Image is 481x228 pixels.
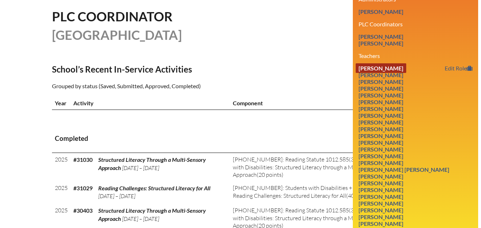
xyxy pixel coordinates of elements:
[356,70,406,80] a: [PERSON_NAME]
[356,131,406,140] a: [PERSON_NAME]
[356,90,406,100] a: [PERSON_NAME]
[356,158,406,168] a: [PERSON_NAME]
[442,63,475,73] a: Edit Role
[73,207,93,214] b: #30403
[359,21,472,27] h3: PLC Coordinators
[122,215,159,222] span: [DATE] – [DATE]
[233,156,383,178] span: [PHONE_NUMBER]: Reading Statute 1012.585(3) + Students with Disabilities: Structured Literacy thr...
[230,153,388,182] td: (20 points)
[52,27,182,43] span: [GEOGRAPHIC_DATA]
[356,205,406,215] a: [PERSON_NAME]
[70,96,230,110] th: Activity
[356,198,406,208] a: [PERSON_NAME]
[230,181,388,204] td: (40 points)
[52,153,70,182] td: 2025
[98,207,206,222] span: Structured Literacy Through a Multi-Sensory Approach
[73,185,93,191] b: #31029
[356,151,406,161] a: [PERSON_NAME]
[52,81,303,91] p: Grouped by status (Saved, Submitted, Approved, Completed)
[356,63,406,73] a: [PERSON_NAME]
[52,64,303,74] h2: School’s Recent In-Service Activities
[356,84,406,93] a: [PERSON_NAME]
[55,134,427,143] h3: Completed
[356,212,406,222] a: [PERSON_NAME]
[356,97,406,107] a: [PERSON_NAME]
[359,52,472,59] h3: Teachers
[356,144,406,154] a: [PERSON_NAME]
[356,192,406,201] a: [PERSON_NAME]
[356,124,406,134] a: [PERSON_NAME]
[233,184,375,199] span: [PHONE_NUMBER]: Students with Disabilities + Reading: Reading Challenges: Structured Literacy for...
[356,178,406,188] a: [PERSON_NAME]
[356,32,406,41] a: [PERSON_NAME]
[356,165,452,174] a: [PERSON_NAME] [PERSON_NAME]
[356,104,406,113] a: [PERSON_NAME]
[98,156,206,171] span: Structured Literacy Through a Multi-Sensory Approach
[356,138,406,147] a: [PERSON_NAME]
[356,185,406,195] a: [PERSON_NAME]
[356,38,406,48] a: [PERSON_NAME]
[73,156,93,163] b: #31030
[98,192,135,200] span: [DATE] – [DATE]
[356,171,406,181] a: [PERSON_NAME]
[98,185,210,191] span: Reading Challenges: Structured Literacy for All
[356,111,406,120] a: [PERSON_NAME]
[230,96,388,110] th: Component
[52,181,70,204] td: 2025
[52,9,173,24] span: PLC Coordinator
[356,77,406,86] a: [PERSON_NAME]
[356,7,406,16] a: [PERSON_NAME]
[356,117,406,127] a: [PERSON_NAME]
[122,164,159,171] span: [DATE] – [DATE]
[52,96,70,110] th: Year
